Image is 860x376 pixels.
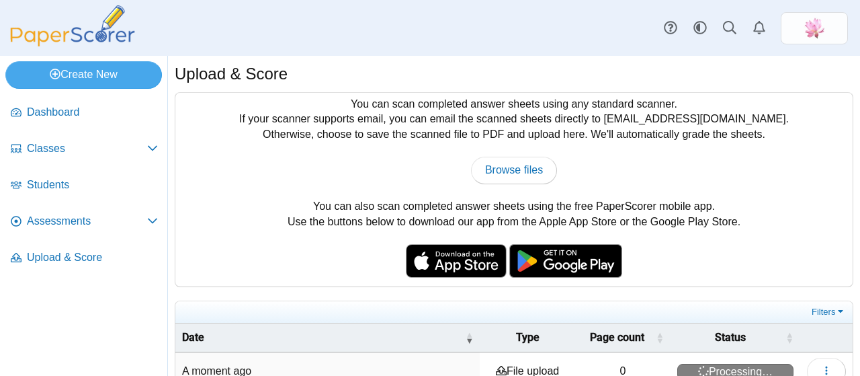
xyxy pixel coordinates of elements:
[182,330,462,345] span: Date
[744,13,774,43] a: Alerts
[471,157,557,184] a: Browse files
[509,244,622,278] img: google-play-badge.png
[465,331,473,344] span: Date : Activate to remove sorting
[677,330,783,345] span: Status
[5,61,162,88] a: Create New
[804,17,825,39] img: ps.MuGhfZT6iQwmPTCC
[5,242,163,274] a: Upload & Score
[808,305,849,319] a: Filters
[27,141,147,156] span: Classes
[27,105,158,120] span: Dashboard
[582,330,653,345] span: Page count
[785,331,793,344] span: Status : Activate to sort
[486,330,568,345] span: Type
[27,178,158,192] span: Students
[656,331,664,344] span: Page count : Activate to sort
[175,93,853,287] div: You can scan completed answer sheets using any standard scanner. If your scanner supports email, ...
[406,244,507,278] img: apple-store-badge.svg
[5,97,163,129] a: Dashboard
[5,5,140,46] img: PaperScorer
[485,164,543,176] span: Browse files
[5,133,163,165] a: Classes
[804,17,825,39] span: Xinmei Li
[5,170,163,202] a: Students
[27,250,158,265] span: Upload & Score
[5,206,163,238] a: Assessments
[781,12,848,44] a: ps.MuGhfZT6iQwmPTCC
[5,37,140,48] a: PaperScorer
[27,214,147,229] span: Assessments
[175,63,288,85] h1: Upload & Score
